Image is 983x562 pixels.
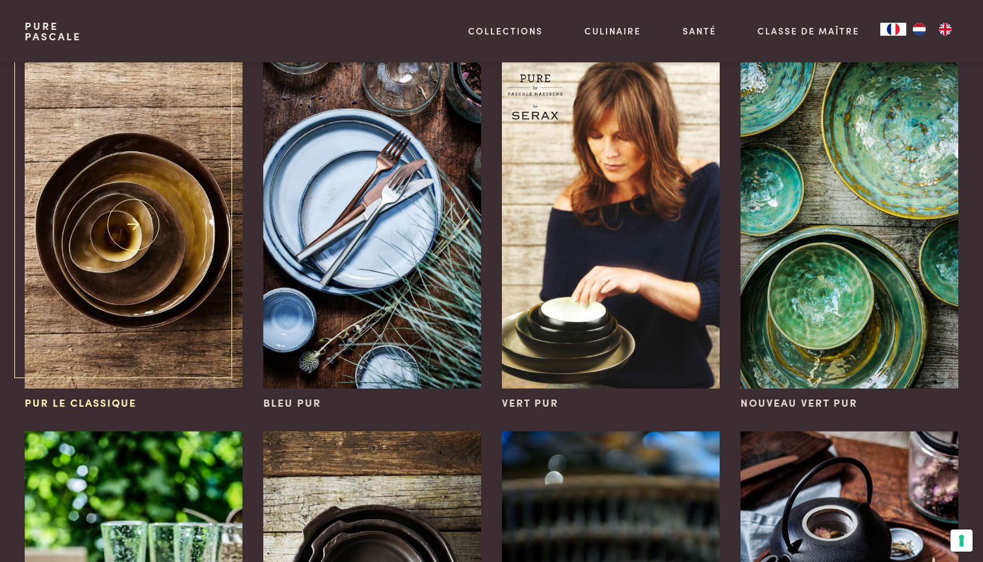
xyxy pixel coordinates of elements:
a: Collections [468,24,543,38]
a: Classe de maître [757,24,859,38]
span: Vert pur [502,395,558,411]
span: Bleu pur [263,395,321,411]
a: Nouveau vert pur Nouveau vert pur [741,62,958,411]
a: Bleu pur Bleu pur [263,62,481,411]
a: FR [880,23,906,36]
ul: Language list [906,23,958,36]
a: Pur le classique Pur le classique [25,62,242,411]
img: Vert pur [502,62,720,389]
span: Pur le classique [25,395,137,411]
div: Language [880,23,906,36]
a: NL [906,23,932,36]
button: Vos préférences en matière de consentement pour les technologies de suivi [950,530,973,552]
span: Nouveau vert pur [741,395,858,411]
img: Nouveau vert pur [741,62,958,389]
img: Pur le classique [25,62,242,389]
img: Bleu pur [263,62,481,389]
a: Santé [683,24,716,38]
a: Vert pur Vert pur [502,62,720,411]
a: Culinaire [584,24,641,38]
a: EN [932,23,958,36]
aside: Language selected: Français [880,23,958,36]
a: PurePascale [25,21,81,42]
